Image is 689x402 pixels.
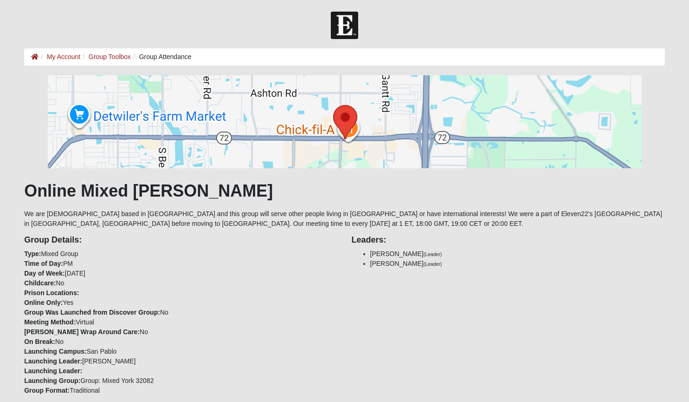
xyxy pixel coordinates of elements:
li: Group Attendance [131,52,192,62]
strong: Day of Week: [24,270,65,277]
strong: Prison Locations: [24,289,79,297]
div: Mixed Group PM [DATE] No Yes No Virtual No No San Pablo [PERSON_NAME] Group: Mixed York 32082 Tra... [17,229,344,395]
strong: [PERSON_NAME] Wrap Around Care: [24,328,140,336]
strong: Launching Group: [24,377,80,384]
strong: Meeting Method: [24,318,76,326]
small: (Leader) [424,261,442,267]
strong: Group Was Launched from Discover Group: [24,309,160,316]
li: [PERSON_NAME] [370,259,665,269]
strong: Childcare: [24,279,56,287]
strong: Launching Leader: [24,357,82,365]
small: (Leader) [424,251,442,257]
a: Group Toolbox [89,53,131,60]
strong: Time of Day: [24,260,63,267]
strong: On Break: [24,338,55,345]
li: [PERSON_NAME] [370,249,665,259]
a: My Account [47,53,80,60]
strong: Online Only: [24,299,63,306]
strong: Launching Leader: [24,367,82,375]
h1: Online Mixed [PERSON_NAME] [24,181,665,201]
h4: Group Details: [24,235,337,245]
img: Church of Eleven22 Logo [331,12,358,39]
h4: Leaders: [352,235,665,245]
strong: Launching Campus: [24,348,87,355]
strong: Type: [24,250,41,257]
